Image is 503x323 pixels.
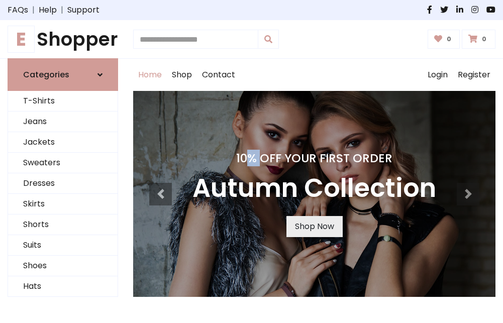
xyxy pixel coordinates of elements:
h4: 10% Off Your First Order [192,151,436,165]
span: 0 [479,35,489,44]
a: Dresses [8,173,118,194]
a: Contact [197,59,240,91]
a: Shop [167,59,197,91]
a: Skirts [8,194,118,214]
a: Hats [8,276,118,297]
a: 0 [428,30,460,49]
h3: Autumn Collection [192,173,436,204]
a: Shorts [8,214,118,235]
a: Jeans [8,112,118,132]
span: E [8,26,35,53]
a: Login [423,59,453,91]
a: Home [133,59,167,91]
a: EShopper [8,28,118,50]
a: Help [39,4,57,16]
a: Suits [8,235,118,256]
h6: Categories [23,70,69,79]
a: Shop Now [286,216,343,237]
span: 0 [444,35,454,44]
a: Shoes [8,256,118,276]
span: | [28,4,39,16]
a: Jackets [8,132,118,153]
a: Register [453,59,495,91]
a: Categories [8,58,118,91]
a: T-Shirts [8,91,118,112]
a: Sweaters [8,153,118,173]
a: Support [67,4,99,16]
span: | [57,4,67,16]
a: 0 [462,30,495,49]
a: FAQs [8,4,28,16]
h1: Shopper [8,28,118,50]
